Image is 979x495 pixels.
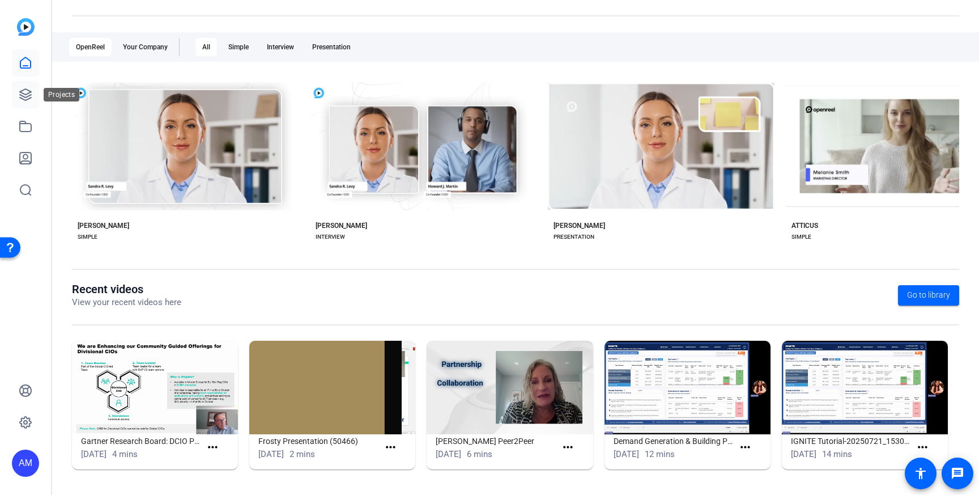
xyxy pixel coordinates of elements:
img: Demand Generation & Building Pipeline Video [605,341,771,434]
img: blue-gradient.svg [17,18,35,36]
span: 14 mins [822,449,852,459]
div: SIMPLE [791,232,811,242]
div: SIMPLE [78,232,97,242]
div: PRESENTATION [554,232,594,242]
div: INTERVIEW [316,232,345,242]
div: Presentation [305,38,357,56]
mat-icon: more_horiz [738,441,752,455]
h1: Frosty Presentation (50466) [258,434,378,448]
div: AM [12,450,39,477]
span: 2 mins [290,449,315,459]
div: Projects [44,88,79,101]
span: [DATE] [81,449,107,459]
div: All [195,38,217,56]
span: [DATE] [258,449,284,459]
div: Simple [222,38,256,56]
div: [PERSON_NAME] [78,221,129,230]
img: IGNITE Tutorial-20250721_153001-Meeting Recording [782,341,948,434]
span: [DATE] [791,449,816,459]
h1: [PERSON_NAME] Peer2Peer [436,434,556,448]
img: Tracy Orr Peer2Peer [427,341,593,434]
span: 12 mins [645,449,675,459]
h1: IGNITE Tutorial-20250721_153001-Meeting Recording [791,434,911,448]
a: Go to library [898,285,959,306]
mat-icon: message [951,467,964,480]
div: ATTICUS [791,221,818,230]
div: OpenReel [69,38,112,56]
h1: Demand Generation & Building Pipeline Video [614,434,734,448]
img: Frosty Presentation (50466) [249,341,415,434]
mat-icon: more_horiz [206,441,220,455]
span: Go to library [907,289,950,301]
span: [DATE] [436,449,461,459]
span: 6 mins [467,449,492,459]
mat-icon: more_horiz [384,441,398,455]
h1: Gartner Research Board: DCIO Product Update [81,434,201,448]
div: [PERSON_NAME] [316,221,367,230]
mat-icon: more_horiz [561,441,575,455]
div: Interview [260,38,301,56]
span: 4 mins [112,449,138,459]
div: [PERSON_NAME] [554,221,605,230]
img: Gartner Research Board: DCIO Product Update [72,341,238,434]
mat-icon: accessibility [914,467,927,480]
p: View your recent videos here [72,296,181,309]
div: Your Company [116,38,174,56]
mat-icon: more_horiz [916,441,930,455]
span: [DATE] [614,449,639,459]
h1: Recent videos [72,282,181,296]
